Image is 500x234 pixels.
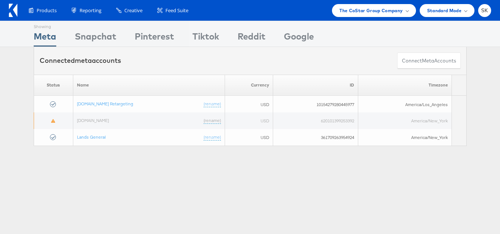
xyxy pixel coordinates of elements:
div: Reddit [238,30,265,47]
a: Lands General [77,134,106,140]
td: 10154279280445977 [273,96,358,112]
td: America/Los_Angeles [358,96,452,112]
div: Connected accounts [40,56,121,65]
span: Products [37,7,57,14]
td: USD [225,129,273,146]
td: 361709263954924 [273,129,358,146]
th: Status [34,75,73,96]
div: Meta [34,30,56,47]
td: USD [225,96,273,112]
td: America/New_York [358,129,452,146]
span: Reporting [80,7,101,14]
div: Tiktok [192,30,219,47]
a: [DOMAIN_NAME] [77,118,109,123]
a: [DOMAIN_NAME] Retargeting [77,101,133,106]
th: Currency [225,75,273,96]
td: USD [225,112,273,129]
button: ConnectmetaAccounts [397,52,461,69]
span: meta [422,57,434,64]
th: Name [73,75,225,96]
span: Feed Suite [165,7,188,14]
span: Standard Mode [427,7,462,14]
th: Timezone [358,75,452,96]
a: (rename) [204,118,221,124]
a: (rename) [204,134,221,140]
span: The CoStar Group Company [339,7,403,14]
div: Google [284,30,314,47]
span: Creative [124,7,142,14]
a: (rename) [204,101,221,107]
div: Pinterest [135,30,174,47]
div: Snapchat [75,30,116,47]
td: 620101399253392 [273,112,358,129]
div: Showing [34,21,56,30]
span: meta [75,56,92,65]
th: ID [273,75,358,96]
td: America/New_York [358,112,452,129]
span: SK [481,8,488,13]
